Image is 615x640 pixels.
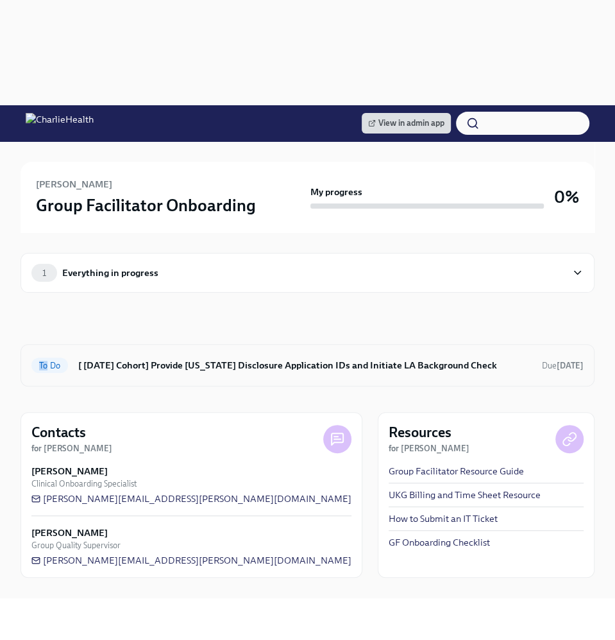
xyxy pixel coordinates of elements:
h6: [ [DATE] Cohort] Provide [US_STATE] Disclosure Application IDs and Initiate LA Background Check [78,358,532,372]
a: View in admin app [362,113,451,134]
strong: [DATE] [557,361,584,370]
div: Everything in progress [62,266,158,280]
a: GF Onboarding Checklist [389,536,490,549]
span: Clinical Onboarding Specialist [31,478,137,490]
span: View in admin app [368,117,444,130]
h4: Contacts [31,423,86,442]
a: [PERSON_NAME][EMAIL_ADDRESS][PERSON_NAME][DOMAIN_NAME] [31,492,351,505]
h3: Group Facilitator Onboarding [36,194,256,217]
h4: Resources [389,423,451,442]
strong: My progress [310,186,362,198]
a: To Do[ [DATE] Cohort] Provide [US_STATE] Disclosure Application IDs and Initiate LA Background Ch... [31,355,584,376]
strong: for [PERSON_NAME] [389,444,469,453]
h6: [PERSON_NAME] [36,177,112,191]
img: CharlieHealth [26,113,94,134]
a: Group Facilitator Resource Guide [389,465,524,478]
span: Due [542,361,584,370]
strong: [PERSON_NAME] [31,465,108,478]
span: 1 [35,268,54,278]
span: October 1st, 2025 10:00 [542,359,584,372]
h3: 0% [554,186,579,209]
span: To Do [31,361,68,370]
strong: for [PERSON_NAME] [31,444,112,453]
div: In progress [21,318,77,334]
a: UKG Billing and Time Sheet Resource [389,489,541,501]
span: Group Quality Supervisor [31,539,121,551]
strong: [PERSON_NAME] [31,526,108,539]
a: How to Submit an IT Ticket [389,512,498,525]
a: [PERSON_NAME][EMAIL_ADDRESS][PERSON_NAME][DOMAIN_NAME] [31,554,351,567]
